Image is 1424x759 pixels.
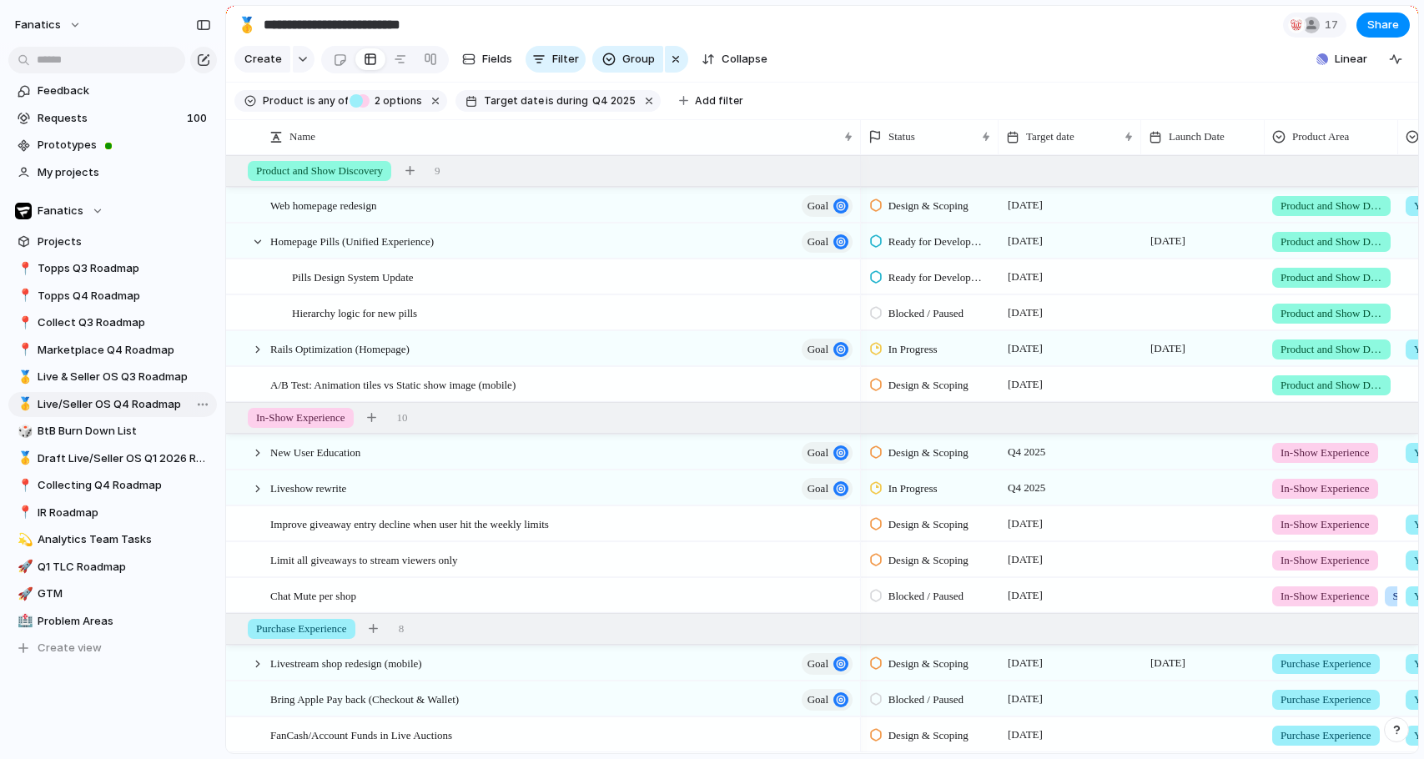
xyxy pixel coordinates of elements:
[370,93,422,108] span: options
[1393,588,1406,605] span: Seller Tools
[695,46,774,73] button: Collapse
[38,559,211,576] span: Q1 TLC Roadmap
[802,653,853,675] button: goal
[18,286,29,305] div: 📍
[592,46,663,73] button: Group
[888,656,969,672] span: Design & Scoping
[38,450,211,467] span: Draft Live/Seller OS Q1 2026 Roadmap
[1004,442,1049,462] span: Q4 2025
[888,516,969,533] span: Design & Scoping
[15,342,32,359] button: 📍
[38,342,211,359] span: Marketplace Q4 Roadmap
[15,477,32,494] button: 📍
[802,339,853,360] button: goal
[270,653,422,672] span: Livestream shop redesign (mobile)
[38,203,83,219] span: Fanatics
[1335,51,1367,68] span: Linear
[1281,234,1382,250] span: Product and Show Discovery
[1281,198,1382,214] span: Product and Show Discovery
[1004,550,1047,570] span: [DATE]
[15,505,32,521] button: 📍
[1004,195,1047,215] span: [DATE]
[888,269,984,286] span: Ready for Development
[270,374,516,394] span: A/B Test: Animation tiles vs Static show image (mobile)
[8,106,217,131] a: Requests100
[8,446,217,471] div: 🥇Draft Live/Seller OS Q1 2026 Roadmap
[808,441,828,465] span: goal
[238,13,256,36] div: 🥇
[8,338,217,363] div: 📍Marketplace Q4 Roadmap
[1281,305,1382,322] span: Product and Show Discovery
[888,305,964,322] span: Blocked / Paused
[669,89,753,113] button: Add filter
[808,194,828,218] span: goal
[695,93,743,108] span: Add filter
[18,368,29,387] div: 🥇
[38,260,211,277] span: Topps Q3 Roadmap
[8,78,217,103] a: Feedback
[15,288,32,304] button: 📍
[802,478,853,500] button: goal
[38,110,182,127] span: Requests
[8,609,217,634] a: 🏥Problem Areas
[350,92,425,110] button: 2 options
[15,613,32,630] button: 🏥
[722,51,767,68] span: Collapse
[484,93,544,108] span: Target date
[270,231,434,250] span: Homepage Pills (Unified Experience)
[1292,128,1349,145] span: Product Area
[1169,128,1225,145] span: Launch Date
[8,256,217,281] div: 📍Topps Q3 Roadmap
[8,527,217,552] div: 💫Analytics Team Tasks
[18,611,29,631] div: 🏥
[8,12,90,38] button: fanatics
[589,92,639,110] button: Q4 2025
[234,12,260,38] button: 🥇
[256,163,383,179] span: Product and Show Discovery
[554,93,588,108] span: during
[18,259,29,279] div: 📍
[270,725,452,744] span: FanCash/Account Funds in Live Auctions
[256,410,345,426] span: In-Show Experience
[399,621,405,637] span: 8
[808,230,828,254] span: goal
[18,503,29,522] div: 📍
[888,234,984,250] span: Ready for Development
[8,500,217,525] a: 📍IR Roadmap
[435,163,440,179] span: 9
[8,199,217,224] button: Fanatics
[18,557,29,576] div: 🚀
[888,341,938,358] span: In Progress
[544,92,591,110] button: isduring
[38,613,211,630] span: Problem Areas
[1146,339,1190,359] span: [DATE]
[1281,552,1370,569] span: In-Show Experience
[808,652,828,676] span: goal
[8,419,217,444] a: 🎲BtB Burn Down List
[1026,128,1074,145] span: Target date
[1004,689,1047,709] span: [DATE]
[18,530,29,550] div: 💫
[888,727,969,744] span: Design & Scoping
[315,93,348,108] span: any of
[38,314,211,331] span: Collect Q3 Roadmap
[244,51,282,68] span: Create
[370,94,383,107] span: 2
[546,93,554,108] span: is
[1281,480,1370,497] span: In-Show Experience
[482,51,512,68] span: Fields
[270,339,410,358] span: Rails Optimization (Homepage)
[1004,267,1047,287] span: [DATE]
[8,364,217,390] div: 🥇Live & Seller OS Q3 Roadmap
[15,369,32,385] button: 🥇
[270,550,458,569] span: Limit all giveaways to stream viewers only
[808,477,828,500] span: goal
[263,93,304,108] span: Product
[888,445,969,461] span: Design & Scoping
[1004,478,1049,498] span: Q4 2025
[1356,13,1410,38] button: Share
[888,691,964,708] span: Blocked / Paused
[1004,725,1047,745] span: [DATE]
[15,260,32,277] button: 📍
